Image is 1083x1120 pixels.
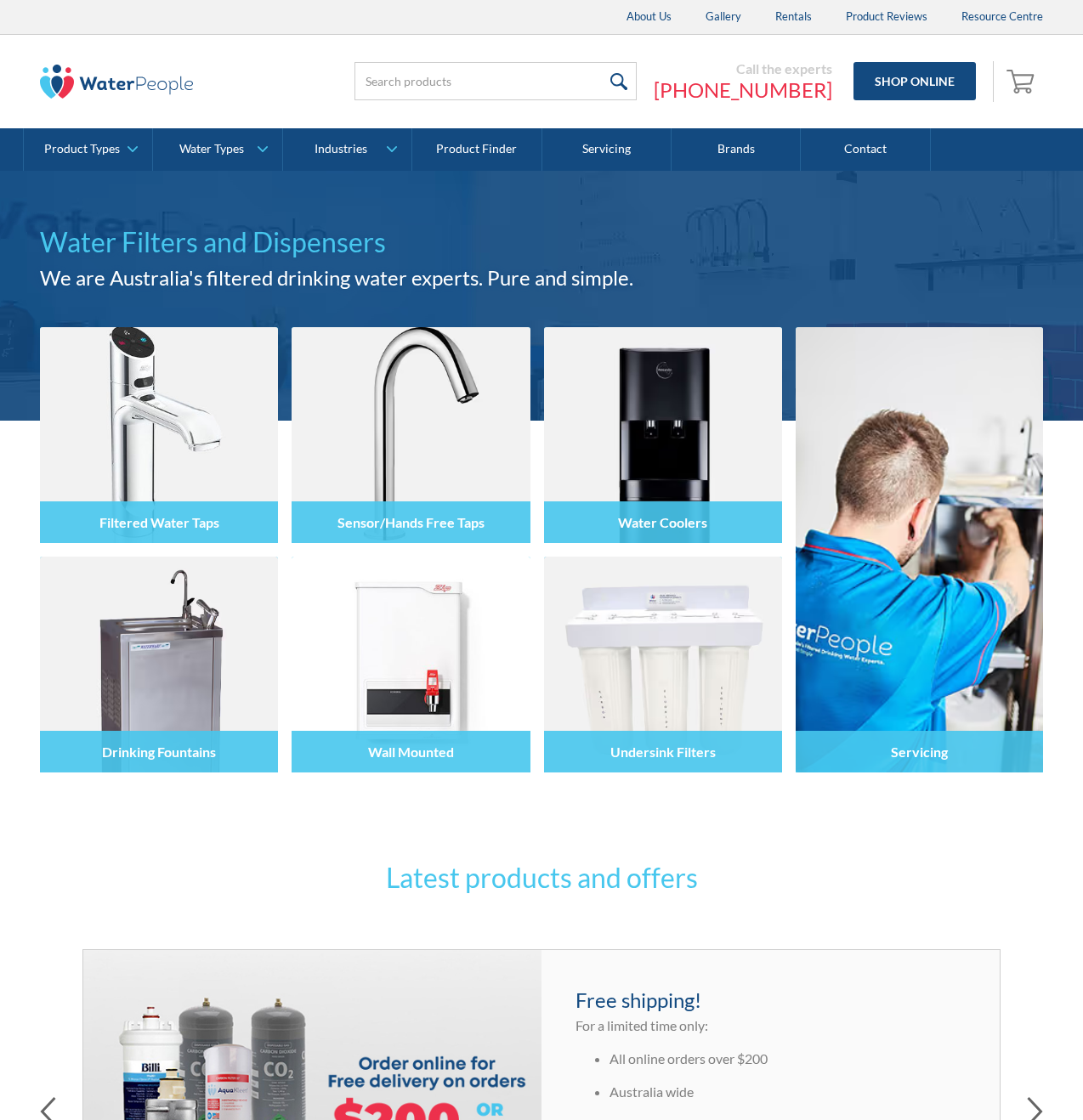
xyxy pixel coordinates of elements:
[654,77,832,103] a: [PHONE_NUMBER]
[796,327,1043,772] a: Servicing
[337,514,485,530] h4: Sensor/Hands Free Taps
[544,327,782,543] img: Water Coolers
[610,1049,966,1069] li: All online orders over $200
[354,62,637,100] input: Search products
[40,557,278,772] img: Drinking Fountains
[40,65,193,99] img: The Water People
[576,985,966,1015] h4: Free shipping!
[315,142,367,156] div: Industries
[179,142,244,156] div: Water Types
[801,128,930,171] a: Contact
[542,128,672,171] a: Servicing
[412,128,541,171] a: Product Finder
[654,60,832,77] div: Call the experts
[40,327,278,543] img: Filtered Water Taps
[99,514,219,530] h4: Filtered Water Taps
[44,142,120,156] div: Product Types
[618,514,707,530] h4: Water Coolers
[610,1082,966,1102] li: Australia wide
[1002,61,1043,102] a: Open empty cart
[576,1015,966,1036] p: For a limited time only:
[891,744,948,760] h4: Servicing
[283,128,411,171] a: Industries
[153,128,281,171] a: Water Types
[544,557,782,772] img: Undersink Filters
[292,557,530,772] img: Wall Mounted
[102,744,216,760] h4: Drinking Fountains
[210,857,873,898] h3: Latest products and offers
[672,128,801,171] a: Brands
[368,744,454,760] h4: Wall Mounted
[1006,67,1039,94] img: shopping cart
[24,128,152,171] a: Product Types
[853,62,976,100] a: Shop Online
[610,744,716,760] h4: Undersink Filters
[292,327,530,543] img: Sensor/Hands Free Taps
